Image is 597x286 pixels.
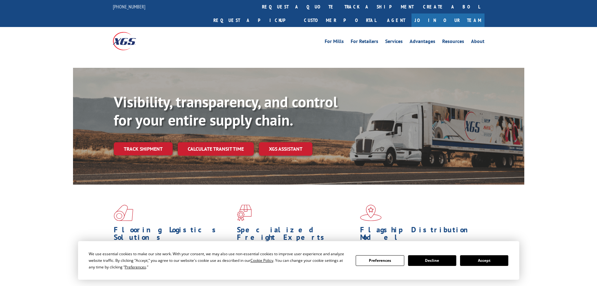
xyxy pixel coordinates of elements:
[408,255,456,266] button: Decline
[114,92,338,130] b: Visibility, transparency, and control for your entire supply chain.
[114,142,173,155] a: Track shipment
[299,13,381,27] a: Customer Portal
[442,39,464,46] a: Resources
[360,226,479,244] h1: Flagship Distribution Model
[250,258,273,263] span: Cookie Policy
[356,255,404,266] button: Preferences
[460,255,508,266] button: Accept
[113,3,145,10] a: [PHONE_NUMBER]
[125,264,146,270] span: Preferences
[209,13,299,27] a: Request a pickup
[178,142,254,156] a: Calculate transit time
[385,39,403,46] a: Services
[89,251,348,270] div: We use essential cookies to make our site work. With your consent, we may also use non-essential ...
[410,39,435,46] a: Advantages
[471,39,484,46] a: About
[114,226,232,244] h1: Flooring Logistics Solutions
[259,142,312,156] a: XGS ASSISTANT
[237,226,355,244] h1: Specialized Freight Experts
[411,13,484,27] a: Join Our Team
[351,39,378,46] a: For Retailers
[360,205,382,221] img: xgs-icon-flagship-distribution-model-red
[237,205,252,221] img: xgs-icon-focused-on-flooring-red
[325,39,344,46] a: For Mills
[78,241,519,280] div: Cookie Consent Prompt
[381,13,411,27] a: Agent
[114,205,133,221] img: xgs-icon-total-supply-chain-intelligence-red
